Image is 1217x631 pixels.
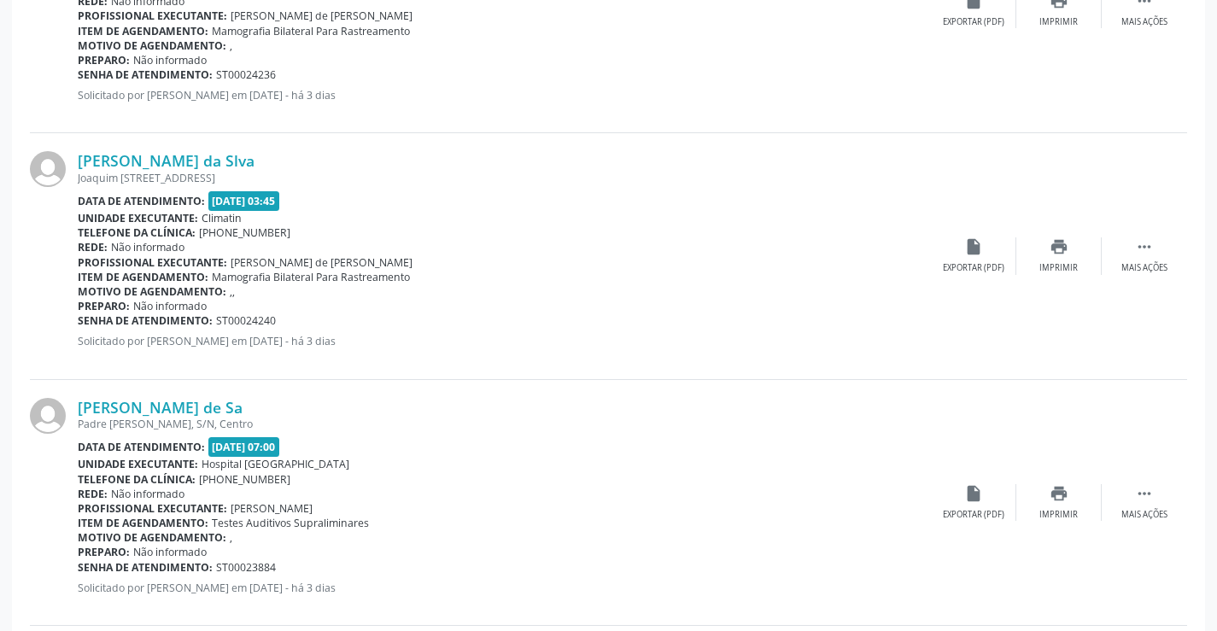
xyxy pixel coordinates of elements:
[30,151,66,187] img: img
[78,334,931,348] p: Solicitado por [PERSON_NAME] em [DATE] - há 3 dias
[78,530,226,545] b: Motivo de agendamento:
[133,53,207,67] span: Não informado
[30,398,66,434] img: img
[231,9,412,23] span: [PERSON_NAME] de [PERSON_NAME]
[78,24,208,38] b: Item de agendamento:
[78,284,226,299] b: Motivo de agendamento:
[78,211,198,225] b: Unidade executante:
[943,262,1004,274] div: Exportar (PDF)
[78,457,198,471] b: Unidade executante:
[216,560,276,575] span: ST00023884
[78,270,208,284] b: Item de agendamento:
[199,472,290,487] span: [PHONE_NUMBER]
[78,255,227,270] b: Profissional executante:
[1121,16,1167,28] div: Mais ações
[78,313,213,328] b: Senha de atendimento:
[133,299,207,313] span: Não informado
[78,240,108,254] b: Rede:
[1135,237,1154,256] i: 
[212,24,410,38] span: Mamografia Bilateral Para Rastreamento
[133,545,207,559] span: Não informado
[202,457,349,471] span: Hospital [GEOGRAPHIC_DATA]
[78,67,213,82] b: Senha de atendimento:
[78,501,227,516] b: Profissional executante:
[78,417,931,431] div: Padre [PERSON_NAME], S/N, Centro
[1135,484,1154,503] i: 
[208,437,280,457] span: [DATE] 07:00
[1039,16,1078,28] div: Imprimir
[964,237,983,256] i: insert_drive_file
[78,560,213,575] b: Senha de atendimento:
[78,440,205,454] b: Data de atendimento:
[78,299,130,313] b: Preparo:
[199,225,290,240] span: [PHONE_NUMBER]
[78,225,196,240] b: Telefone da clínica:
[78,581,931,595] p: Solicitado por [PERSON_NAME] em [DATE] - há 3 dias
[231,501,313,516] span: [PERSON_NAME]
[78,472,196,487] b: Telefone da clínica:
[78,516,208,530] b: Item de agendamento:
[78,38,226,53] b: Motivo de agendamento:
[231,255,412,270] span: [PERSON_NAME] de [PERSON_NAME]
[212,270,410,284] span: Mamografia Bilateral Para Rastreamento
[964,484,983,503] i: insert_drive_file
[216,313,276,328] span: ST00024240
[78,151,255,170] a: [PERSON_NAME] da Slva
[208,191,280,211] span: [DATE] 03:45
[1050,484,1068,503] i: print
[78,194,205,208] b: Data de atendimento:
[78,53,130,67] b: Preparo:
[943,509,1004,521] div: Exportar (PDF)
[111,240,184,254] span: Não informado
[1039,262,1078,274] div: Imprimir
[78,88,931,102] p: Solicitado por [PERSON_NAME] em [DATE] - há 3 dias
[1039,509,1078,521] div: Imprimir
[78,398,243,417] a: [PERSON_NAME] de Sa
[78,9,227,23] b: Profissional executante:
[1121,262,1167,274] div: Mais ações
[216,67,276,82] span: ST00024236
[78,171,931,185] div: Joaquim [STREET_ADDRESS]
[1050,237,1068,256] i: print
[202,211,242,225] span: Climatin
[111,487,184,501] span: Não informado
[230,38,232,53] span: ,
[78,487,108,501] b: Rede:
[78,545,130,559] b: Preparo:
[212,516,369,530] span: Testes Auditivos Supraliminares
[230,284,235,299] span: ,,
[1121,509,1167,521] div: Mais ações
[943,16,1004,28] div: Exportar (PDF)
[230,530,232,545] span: ,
